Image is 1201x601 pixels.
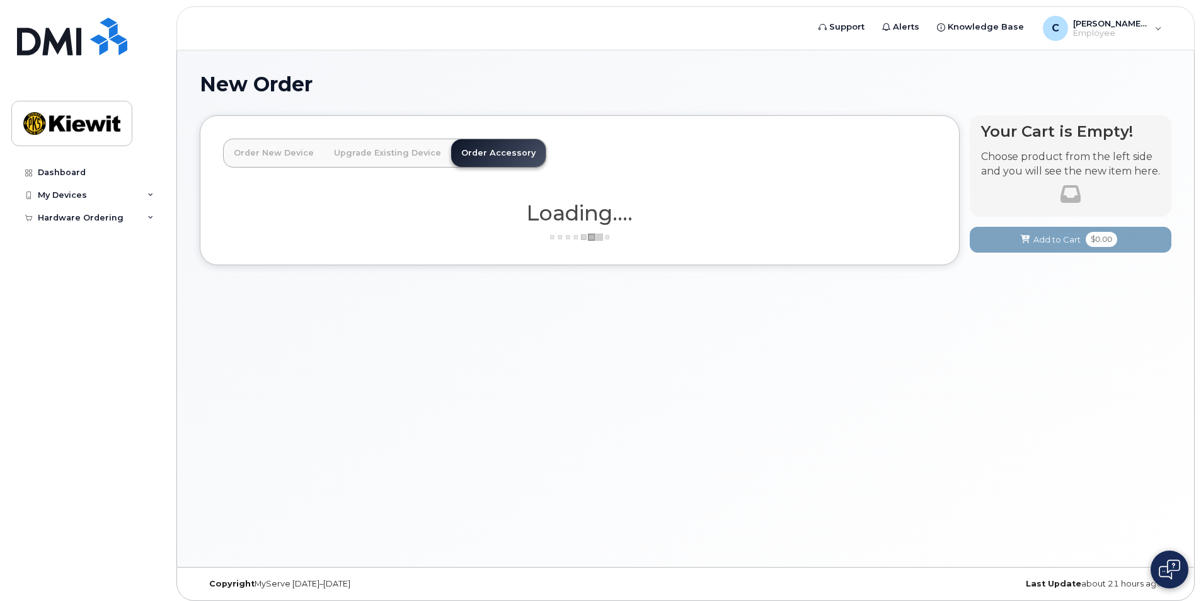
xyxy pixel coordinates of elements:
[324,139,451,167] a: Upgrade Existing Device
[223,202,936,224] h1: Loading....
[451,139,546,167] a: Order Accessory
[970,227,1171,253] button: Add to Cart $0.00
[548,232,611,242] img: ajax-loader-3a6953c30dc77f0bf724df975f13086db4f4c1262e45940f03d1251963f1bf2e.gif
[200,579,524,589] div: MyServe [DATE]–[DATE]
[981,150,1160,179] p: Choose product from the left side and you will see the new item here.
[981,123,1160,140] h4: Your Cart is Empty!
[224,139,324,167] a: Order New Device
[848,579,1171,589] div: about 21 hours ago
[1033,234,1081,246] span: Add to Cart
[200,73,1171,95] h1: New Order
[1086,232,1117,247] span: $0.00
[209,579,255,588] strong: Copyright
[1159,559,1180,580] img: Open chat
[1026,579,1081,588] strong: Last Update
